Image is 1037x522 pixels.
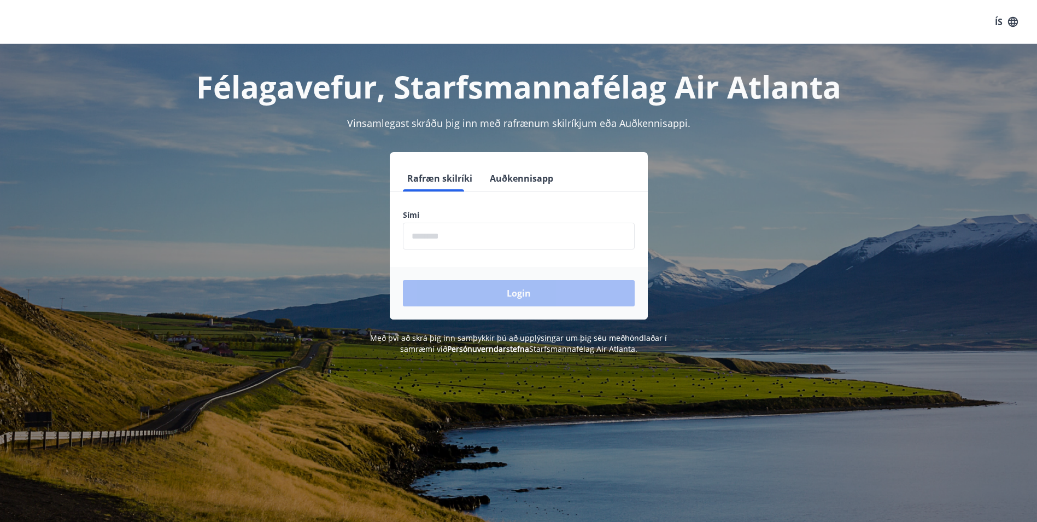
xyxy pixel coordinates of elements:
span: Með því að skrá þig inn samþykkir þú að upplýsingar um þig séu meðhöndlaðar í samræmi við Starfsm... [370,333,667,354]
span: Vinsamlegast skráðu þig inn með rafrænum skilríkjum eða Auðkennisappi. [347,117,690,130]
a: Persónuverndarstefna [447,344,529,354]
button: Auðkennisapp [485,165,558,192]
h1: Félagavefur, Starfsmannafélag Air Atlanta [138,66,899,107]
button: Rafræn skilríki [403,165,477,192]
button: ÍS [989,12,1024,32]
label: Sími [403,210,635,221]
